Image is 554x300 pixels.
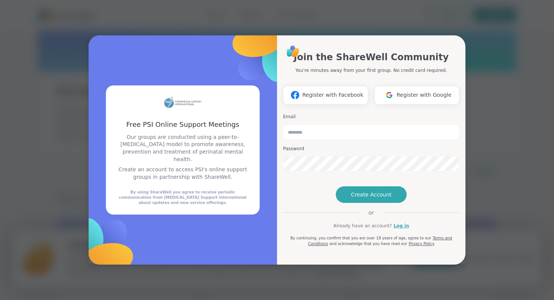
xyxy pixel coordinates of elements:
[283,146,459,152] h3: Password
[396,91,451,99] span: Register with Google
[360,209,383,216] span: or
[290,236,431,240] span: By continuing, you confirm that you are over 18 years of age, agree to our
[288,88,302,102] img: ShareWell Logomark
[115,190,251,206] div: By using ShareWell you agree to receive periodic communication from [MEDICAL_DATA] Support Intern...
[294,50,448,64] h1: Join the ShareWell Community
[351,191,392,198] span: Create Account
[295,67,447,74] p: You're minutes away from your first group. No credit card required.
[336,186,407,203] button: Create Account
[164,94,202,111] img: partner logo
[308,236,452,246] a: Terms and Conditions
[115,134,251,163] p: Our groups are conducted using a peer-to-[MEDICAL_DATA] model to promote awareness, prevention an...
[115,166,251,181] p: Create an account to access PSI's online support groups in partnership with ShareWell.
[329,242,407,246] span: and acknowledge that you have read our
[374,86,459,105] button: Register with Google
[333,222,392,229] span: Already have an account?
[382,88,396,102] img: ShareWell Logomark
[285,43,301,60] img: ShareWell Logo
[409,242,434,246] a: Privacy Policy
[283,86,368,105] button: Register with Facebook
[393,222,409,229] a: Log in
[283,114,459,120] h3: Email
[302,91,363,99] span: Register with Facebook
[115,120,251,129] h3: Free PSI Online Support Meetings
